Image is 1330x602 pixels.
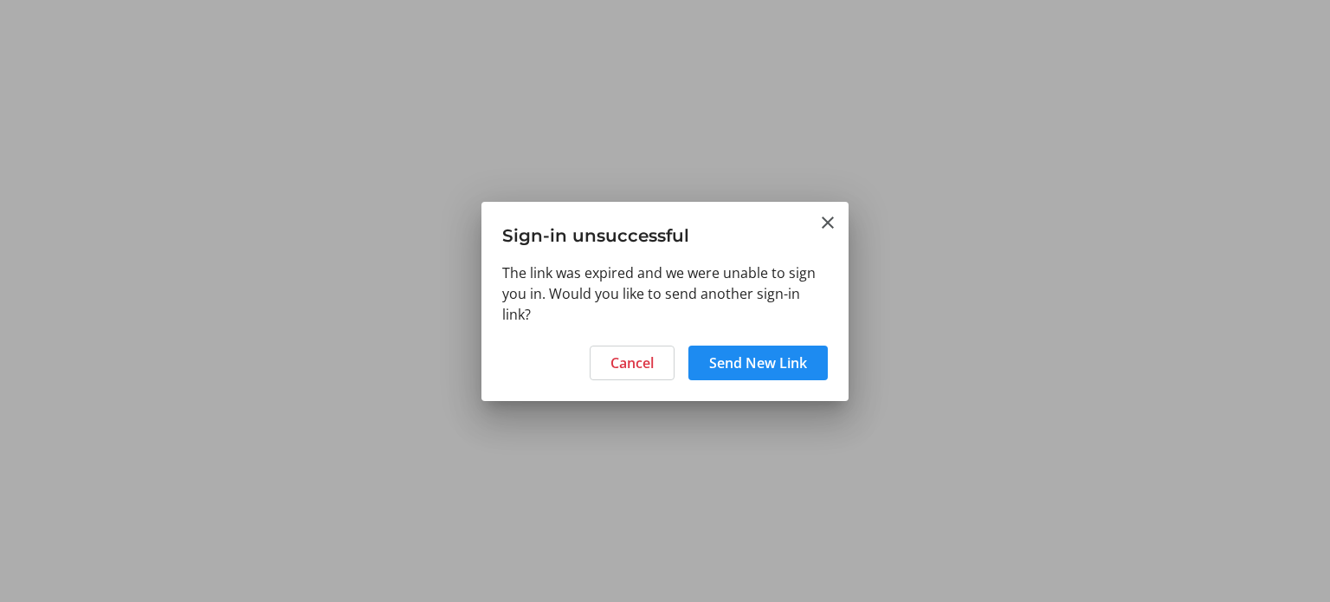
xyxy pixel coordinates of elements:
[688,346,828,380] button: Send New Link
[590,346,675,380] button: Cancel
[610,353,654,373] span: Cancel
[709,353,807,373] span: Send New Link
[481,202,849,262] h3: Sign-in unsuccessful
[817,212,838,233] button: Close
[481,262,849,335] div: The link was expired and we were unable to sign you in. Would you like to send another sign-in link?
